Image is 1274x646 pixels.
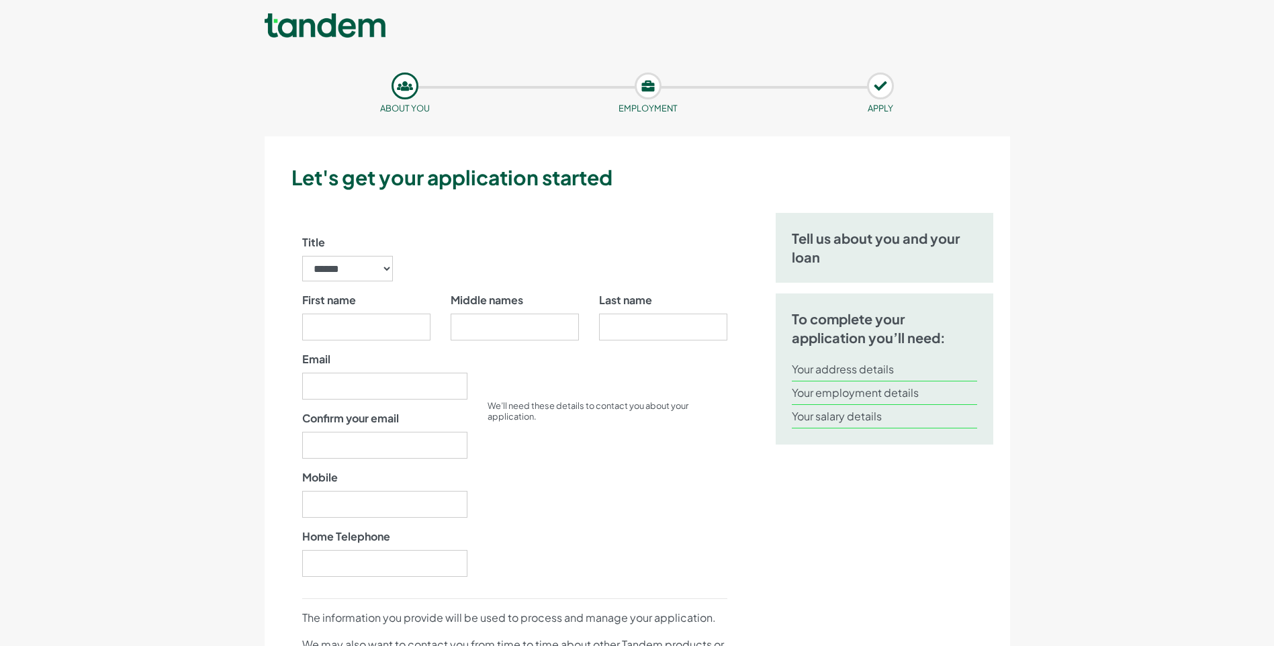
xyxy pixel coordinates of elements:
[451,292,523,308] label: Middle names
[302,292,356,308] label: First name
[792,358,978,381] li: Your address details
[619,103,678,113] small: Employment
[302,234,325,250] label: Title
[792,381,978,405] li: Your employment details
[868,103,893,113] small: APPLY
[599,292,652,308] label: Last name
[302,410,399,426] label: Confirm your email
[792,405,978,428] li: Your salary details
[380,103,430,113] small: About you
[792,310,978,347] h5: To complete your application you’ll need:
[302,610,727,626] p: The information you provide will be used to process and manage your application.
[302,469,338,486] label: Mobile
[792,229,978,267] h5: Tell us about you and your loan
[302,528,390,545] label: Home Telephone
[488,400,688,422] small: We’ll need these details to contact you about your application.
[302,351,330,367] label: Email
[291,163,1005,191] h3: Let's get your application started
